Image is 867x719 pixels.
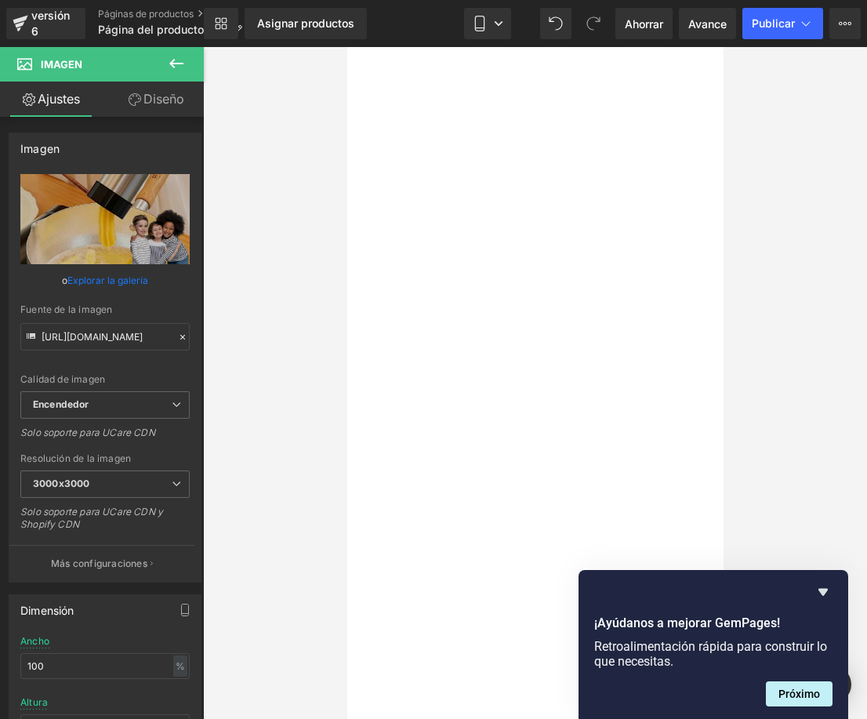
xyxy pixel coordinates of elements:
[594,639,827,669] font: Retroalimentación rápida para construir lo que necesitas.
[143,91,184,107] font: Diseño
[257,16,354,30] font: Asignar productos
[578,8,609,39] button: Rehacer
[20,303,112,315] font: Fuente de la imagen
[20,653,190,679] input: auto
[594,614,833,633] h2: ¡Ayúdanos a mejorar GemPages!
[742,8,823,39] button: Publicar
[20,142,60,155] font: Imagen
[62,274,67,286] font: o
[105,82,207,117] a: Diseño
[625,17,663,31] font: Ahorrar
[20,452,131,464] font: Resolución de la imagen
[688,17,727,31] font: Avance
[98,8,194,20] font: Páginas de productos
[6,8,85,39] a: versión 6
[51,557,147,569] font: Más configuraciones
[20,506,163,530] font: Solo soporte para UCare CDN y Shopify CDN
[814,583,833,601] button: Ocultar encuesta
[98,8,255,20] a: Páginas de productos
[829,8,861,39] button: Más
[33,398,89,410] font: Encendedor
[9,545,194,582] button: Más configuraciones
[540,8,571,39] button: Deshacer
[20,373,105,385] font: Calidad de imagen
[752,16,795,30] font: Publicar
[67,274,148,286] font: Explorar la galería
[41,58,82,71] font: Imagen
[20,427,155,438] font: Solo soporte para UCare CDN
[20,635,49,647] font: Ancho
[20,604,74,617] font: Dimensión
[778,688,820,700] font: Próximo
[98,23,297,36] font: Página del producto - [DATE] 16:31:06
[20,323,190,350] input: Enlace
[176,660,185,672] font: %
[679,8,736,39] a: Avance
[31,9,70,38] font: versión 6
[204,8,238,39] a: Nueva Biblioteca
[33,478,89,489] font: 3000x3000
[594,583,833,706] div: ¡Ayúdanos a mejorar GemPages!
[766,681,833,706] button: Siguiente pregunta
[38,91,80,107] font: Ajustes
[20,696,48,708] font: Altura
[594,616,780,630] font: ¡Ayúdanos a mejorar GemPages!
